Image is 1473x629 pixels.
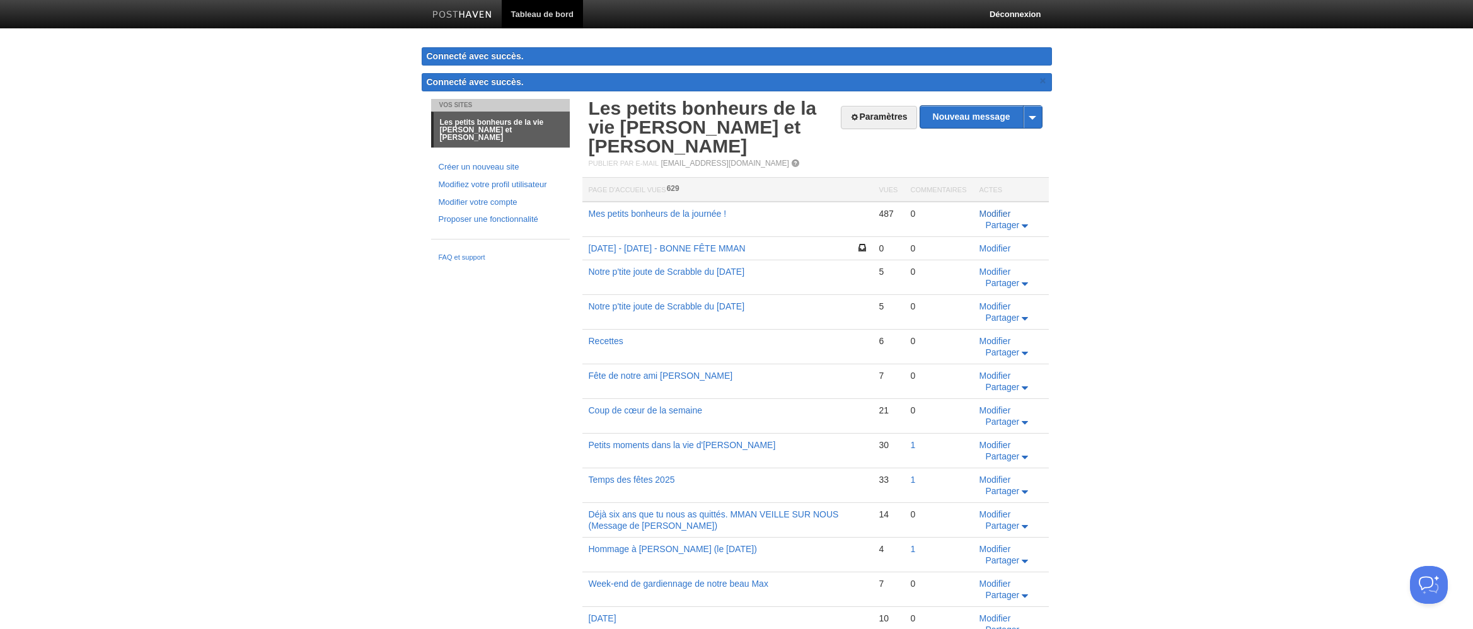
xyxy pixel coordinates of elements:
font: Proposer une fonctionnalité [439,214,538,224]
img: Posthaven-bar [432,11,492,20]
font: FAQ et support [439,253,485,261]
font: 7 [879,371,884,381]
a: Modifier votre compte [439,196,562,209]
a: Modifier [979,371,1011,381]
a: Modifier [979,613,1011,623]
a: Les petits bonheurs de la vie [PERSON_NAME] et [PERSON_NAME] [434,112,570,147]
font: Modifier [979,405,1011,415]
font: Partager [986,417,1020,427]
font: 5 [879,301,884,311]
a: Nouveau message [920,106,1042,128]
font: Partager [986,220,1020,230]
a: Modifier [979,243,1011,253]
a: Notre p'tite joute de Scrabble du [DATE] [589,301,745,311]
font: 487 [879,209,894,219]
font: Créer un nouveau site [439,162,519,171]
font: Partager [986,451,1020,461]
font: 10 [879,613,889,623]
font: Partager [986,347,1020,357]
a: Coup de cœur de la semaine [589,405,703,415]
a: Recettes [589,336,623,346]
font: 30 [879,440,889,450]
font: Connecté avec succès. [427,51,524,61]
font: 21 [879,405,889,415]
font: Modifiez votre profil utilisateur [439,180,547,189]
font: 0 [910,613,915,623]
font: 0 [910,371,915,381]
a: Modifiez votre profil utilisateur [439,178,562,192]
a: 1 [910,440,915,450]
a: Modifier [979,509,1011,519]
font: Partager [986,521,1020,531]
a: Modifier [979,544,1011,554]
font: 4 [879,544,884,554]
a: Hommage à [PERSON_NAME] (le [DATE]) [589,544,757,554]
a: Temps des fêtes 2025 [589,475,675,485]
font: 14 [879,509,889,519]
font: Actes [979,186,1003,193]
font: Partager [986,313,1020,323]
font: Connecté avec succès. [427,77,524,87]
font: Déjà six ans que tu nous as quittés. MMAN VEILLE SUR NOUS (Message de [PERSON_NAME]) [589,509,839,531]
font: Les petits bonheurs de la vie [PERSON_NAME] et [PERSON_NAME] [440,118,544,142]
a: Modifier [979,336,1011,346]
font: Fête de notre ami [PERSON_NAME] [589,371,733,381]
a: Week-end de gardiennage de notre beau Max [589,579,768,589]
font: Partager [986,590,1020,600]
font: Page d'accueil Vues [589,186,666,193]
font: Modifier [979,440,1011,450]
a: 1 [910,544,915,554]
font: Vos sites [439,101,473,108]
a: 1 [910,475,915,485]
a: Modifier [979,475,1011,485]
font: 6 [879,336,884,346]
font: Vues [879,186,898,193]
font: Modifier votre compte [439,197,517,207]
font: 629 [667,184,679,193]
font: 33 [879,475,889,485]
a: Paramètres [841,106,916,129]
font: 5 [879,267,884,277]
a: [DATE] - [DATE] - BONNE FÊTE MMAN [589,243,746,253]
font: Commentaires [910,186,966,193]
a: Notre p'tite joute de Scrabble du [DATE] [589,267,745,277]
a: Modifier [979,267,1011,277]
font: Partager [986,486,1020,496]
font: × [1040,75,1046,87]
a: Modifier [979,301,1011,311]
a: Créer un nouveau site [439,161,562,174]
font: 0 [910,267,915,277]
font: Petits moments dans la vie d'[PERSON_NAME] [589,440,776,450]
font: 0 [879,243,884,253]
font: Partager [986,555,1020,565]
a: [EMAIL_ADDRESS][DOMAIN_NAME] [661,159,789,168]
font: Tableau de bord [511,9,574,19]
a: Les petits bonheurs de la vie [PERSON_NAME] et [PERSON_NAME] [589,98,817,156]
iframe: Help Scout Beacon - Open [1410,566,1448,604]
a: Modifier [979,579,1011,589]
a: Proposer une fonctionnalité [439,213,562,226]
a: [DATE] [589,613,616,623]
a: Modifier [979,209,1011,219]
font: 0 [910,243,915,253]
a: FAQ et support [439,252,562,263]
